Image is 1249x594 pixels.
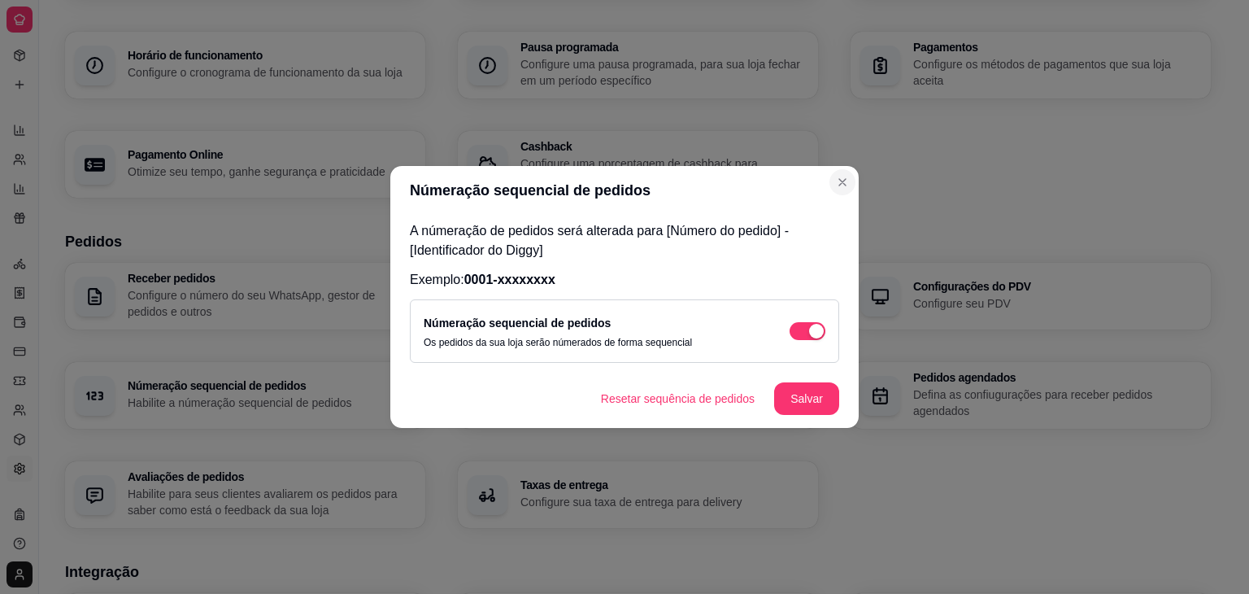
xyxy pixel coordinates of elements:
button: Salvar [774,382,839,415]
header: Númeração sequencial de pedidos [390,166,859,215]
label: Númeração sequencial de pedidos [424,317,611,330]
p: Exemplo: [410,270,839,290]
span: 0001-xxxxxxxx [464,273,555,286]
button: Close [829,169,855,195]
p: A númeração de pedidos será alterada para [Número do pedido] - [Identificador do Diggy] [410,221,839,260]
button: Resetar sequência de pedidos [588,382,768,415]
p: Os pedidos da sua loja serão númerados de forma sequencial [424,336,692,349]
